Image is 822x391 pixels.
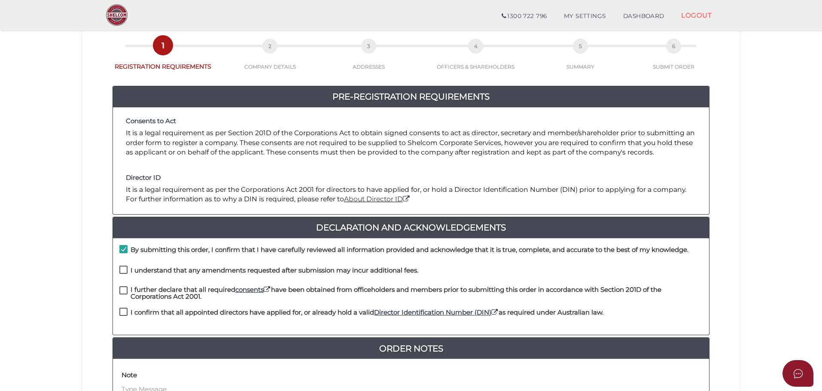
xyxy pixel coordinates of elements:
[131,246,688,254] h4: By submitting this order, I confirm that I have carefully reviewed all information provided and a...
[126,185,696,204] p: It is a legal requirement as per the Corporations Act 2001 for directors to have applied for, or ...
[235,285,271,294] a: consents
[262,39,277,54] span: 2
[361,39,376,54] span: 3
[629,48,718,70] a: 6SUBMIT ORDER
[113,342,709,355] a: Order Notes
[126,128,696,157] p: It is a legal requirement as per Section 201D of the Corporations Act to obtain signed consents t...
[104,47,222,71] a: 1REGISTRATION REQUIREMENTS
[615,8,673,25] a: DASHBOARD
[113,90,709,103] a: Pre-Registration Requirements
[222,48,319,70] a: 2COMPANY DETAILS
[666,39,681,54] span: 6
[344,195,411,203] a: About Director ID
[533,48,629,70] a: 5SUMMARY
[782,360,813,387] button: Open asap
[374,308,499,316] a: Director Identification Number (DIN)
[131,267,418,274] h4: I understand that any amendments requested after submission may incur additional fees.
[468,39,483,54] span: 4
[126,118,696,125] h4: Consents to Act
[673,6,720,24] a: LOGOUT
[318,48,419,70] a: 3ADDRESSES
[493,8,555,25] a: 1300 722 796
[126,174,696,182] h4: Director ID
[122,372,137,379] h4: Note
[419,48,533,70] a: 4OFFICERS & SHAREHOLDERS
[555,8,615,25] a: MY SETTINGS
[573,39,588,54] span: 5
[113,221,709,234] a: Declaration And Acknowledgements
[155,38,170,53] span: 1
[131,286,703,300] h4: I further declare that all required have been obtained from officeholders and members prior to su...
[131,309,603,316] h4: I confirm that all appointed directors have applied for, or already hold a valid as required unde...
